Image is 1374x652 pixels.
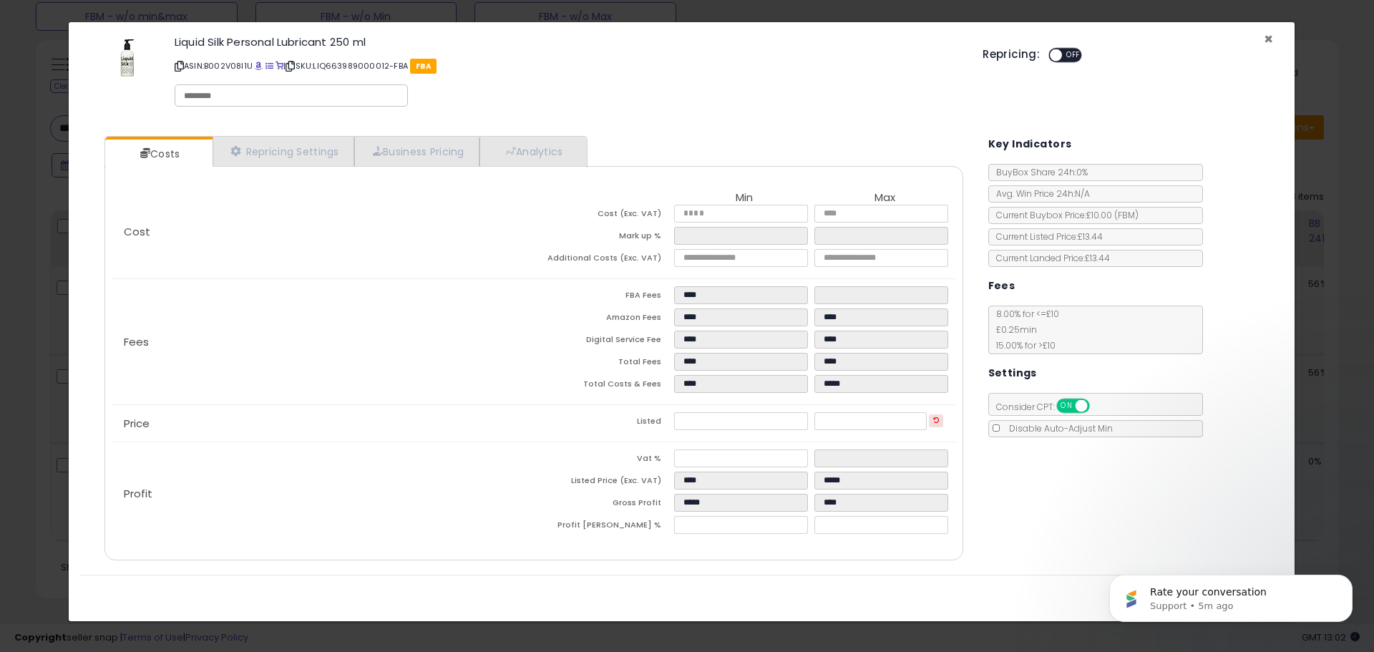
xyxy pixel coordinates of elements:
p: ASIN: B002V08I1U | SKU: LIQ663989000012-FBA [175,54,961,77]
a: Analytics [479,137,585,166]
a: Repricing Settings [213,137,354,166]
span: BuyBox Share 24h: 0% [989,166,1088,178]
td: Vat % [534,449,674,472]
p: Fees [112,336,534,348]
a: BuyBox page [255,60,263,72]
a: Your listing only [276,60,283,72]
h5: Repricing: [983,49,1040,60]
td: Listed Price (Exc. VAT) [534,472,674,494]
th: Min [674,192,814,205]
h3: Liquid Silk Personal Lubricant 250 ml [175,37,961,47]
p: Profit [112,488,534,500]
span: 8.00 % for <= £10 [989,308,1059,351]
span: Current Buybox Price: [989,209,1139,221]
span: £0.25 min [989,323,1037,336]
td: Profit [PERSON_NAME] % [534,516,674,538]
iframe: Intercom notifications message [1088,545,1374,645]
td: Amazon Fees [534,308,674,331]
span: OFF [1062,49,1085,62]
span: £10.00 [1086,209,1139,221]
h5: Fees [988,277,1015,295]
td: Mark up % [534,227,674,249]
img: 31KuhyTg7WL._SL60_.jpg [115,37,140,79]
span: Current Listed Price: £13.44 [989,230,1103,243]
span: OFF [1087,400,1110,412]
h5: Settings [988,364,1037,382]
td: Gross Profit [534,494,674,516]
td: FBA Fees [534,286,674,308]
span: Consider CPT: [989,401,1109,413]
span: Current Landed Price: £13.44 [989,252,1110,264]
span: ( FBM ) [1114,209,1139,221]
span: FBA [410,59,437,74]
span: Disable Auto-Adjust Min [1002,422,1113,434]
td: Total Costs & Fees [534,375,674,397]
h5: Key Indicators [988,135,1072,153]
th: Max [814,192,955,205]
td: Total Fees [534,353,674,375]
td: Digital Service Fee [534,331,674,353]
span: Avg. Win Price 24h: N/A [989,188,1090,200]
span: ON [1058,400,1076,412]
span: 15.00 % for > £10 [989,339,1056,351]
a: Business Pricing [354,137,479,166]
td: Listed [534,412,674,434]
td: Additional Costs (Exc. VAT) [534,249,674,271]
p: Price [112,418,534,429]
p: Cost [112,226,534,238]
a: Costs [105,140,211,168]
a: All offer listings [265,60,273,72]
td: Cost (Exc. VAT) [534,205,674,227]
span: × [1264,29,1273,49]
